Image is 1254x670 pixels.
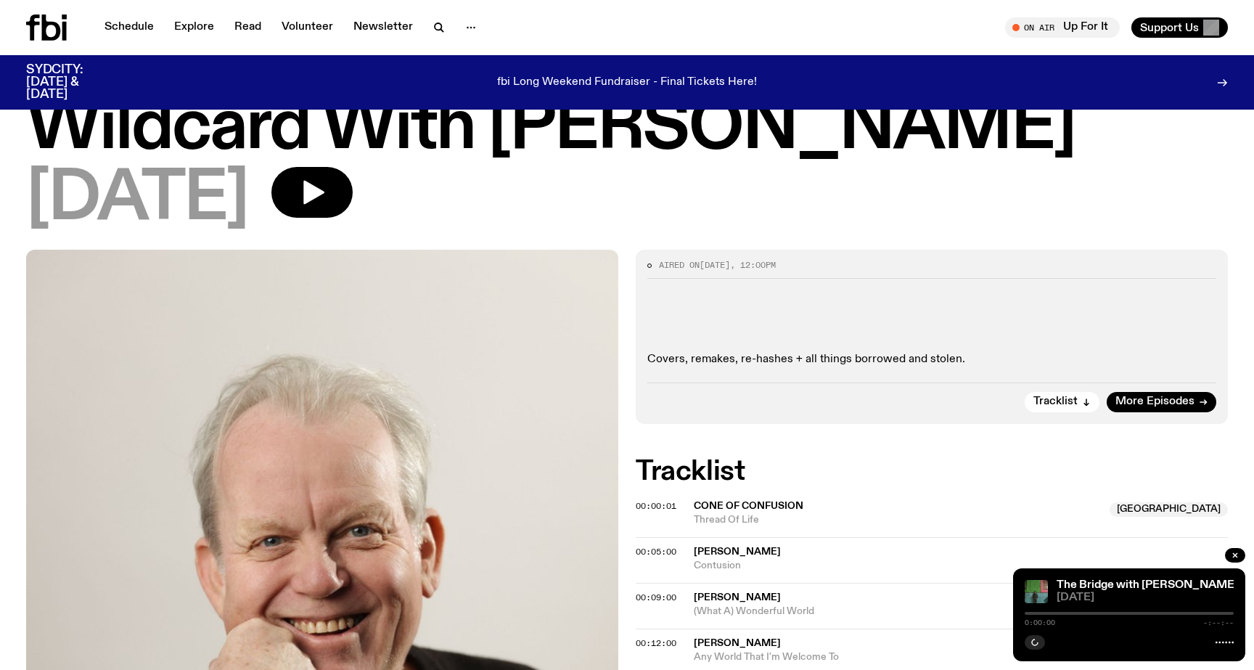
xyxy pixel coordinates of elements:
h1: Wildcard With [PERSON_NAME] [26,96,1228,161]
span: More Episodes [1115,396,1194,407]
span: 0:00:00 [1025,619,1055,626]
a: Volunteer [273,17,342,38]
a: The Bridge with [PERSON_NAME] [1057,579,1238,591]
span: 00:09:00 [636,592,676,603]
span: Any World That I'm Welcome To [694,650,1228,664]
span: 00:00:01 [636,500,676,512]
button: On AirUp For It [1005,17,1120,38]
span: [DATE] [700,259,730,271]
p: Covers, remakes, re-hashes + all things borrowed and stolen. [647,353,1216,367]
a: Schedule [96,17,163,38]
span: (What A) Wonderful World [694,605,1228,618]
span: [PERSON_NAME] [694,638,781,648]
span: 00:05:00 [636,546,676,557]
button: 00:09:00 [636,594,676,602]
p: fbi Long Weekend Fundraiser - Final Tickets Here! [497,76,757,89]
span: [DATE] [26,167,248,232]
span: Tracklist [1033,396,1078,407]
a: Read [226,17,270,38]
span: Aired on [659,259,700,271]
a: Explore [165,17,223,38]
span: [GEOGRAPHIC_DATA] [1110,502,1228,517]
button: 00:00:01 [636,502,676,510]
span: [PERSON_NAME] [694,547,781,557]
a: More Episodes [1107,392,1216,412]
button: 00:05:00 [636,548,676,556]
button: 00:12:00 [636,640,676,647]
span: [DATE] [1057,592,1234,603]
span: [PERSON_NAME] [694,592,781,602]
h3: SYDCITY: [DATE] & [DATE] [26,64,119,101]
a: Newsletter [345,17,422,38]
span: -:--:-- [1203,619,1234,626]
img: Amelia Sparke is wearing a black hoodie and pants, leaning against a blue, green and pink wall wi... [1025,580,1048,603]
span: Thread Of Life [694,513,1101,527]
span: Support Us [1140,21,1199,34]
span: 00:12:00 [636,637,676,649]
span: Contusion [694,559,1228,573]
span: Cone Of Confusion [694,501,803,511]
button: Tracklist [1025,392,1099,412]
h2: Tracklist [636,459,1228,485]
button: Support Us [1131,17,1228,38]
span: , 12:00pm [730,259,776,271]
